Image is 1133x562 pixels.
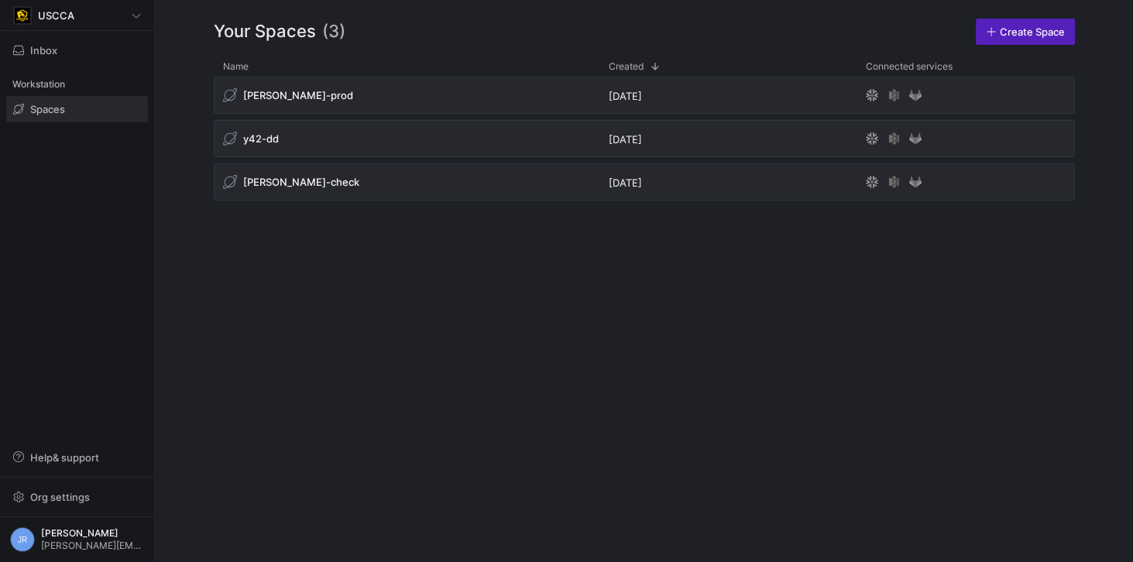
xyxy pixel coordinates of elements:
[6,492,148,505] a: Org settings
[15,8,30,23] img: https://storage.googleapis.com/y42-prod-data-exchange/images/uAsz27BndGEK0hZWDFeOjoxA7jCwgK9jE472...
[214,77,1075,120] div: Press SPACE to select this row.
[6,73,148,96] div: Workstation
[609,61,644,72] span: Created
[976,19,1075,45] a: Create Space
[322,19,345,45] span: (3)
[30,491,90,503] span: Org settings
[6,96,148,122] a: Spaces
[41,540,144,551] span: [PERSON_NAME][EMAIL_ADDRESS][PERSON_NAME][DOMAIN_NAME]
[223,61,249,72] span: Name
[214,163,1075,207] div: Press SPACE to select this row.
[30,103,65,115] span: Spaces
[30,451,99,464] span: Help & support
[243,89,353,101] span: [PERSON_NAME]-prod
[30,44,57,57] span: Inbox
[609,176,642,189] span: [DATE]
[6,523,148,556] button: JR[PERSON_NAME][PERSON_NAME][EMAIL_ADDRESS][PERSON_NAME][DOMAIN_NAME]
[214,120,1075,163] div: Press SPACE to select this row.
[609,90,642,102] span: [DATE]
[6,37,148,63] button: Inbox
[243,176,359,188] span: [PERSON_NAME]-check
[1000,26,1065,38] span: Create Space
[6,444,148,471] button: Help& support
[6,484,148,510] button: Org settings
[38,9,74,22] span: USCCA
[609,133,642,146] span: [DATE]
[214,19,316,45] span: Your Spaces
[866,61,953,72] span: Connected services
[10,527,35,552] div: JR
[243,132,279,145] span: y42-dd
[41,528,144,539] span: [PERSON_NAME]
